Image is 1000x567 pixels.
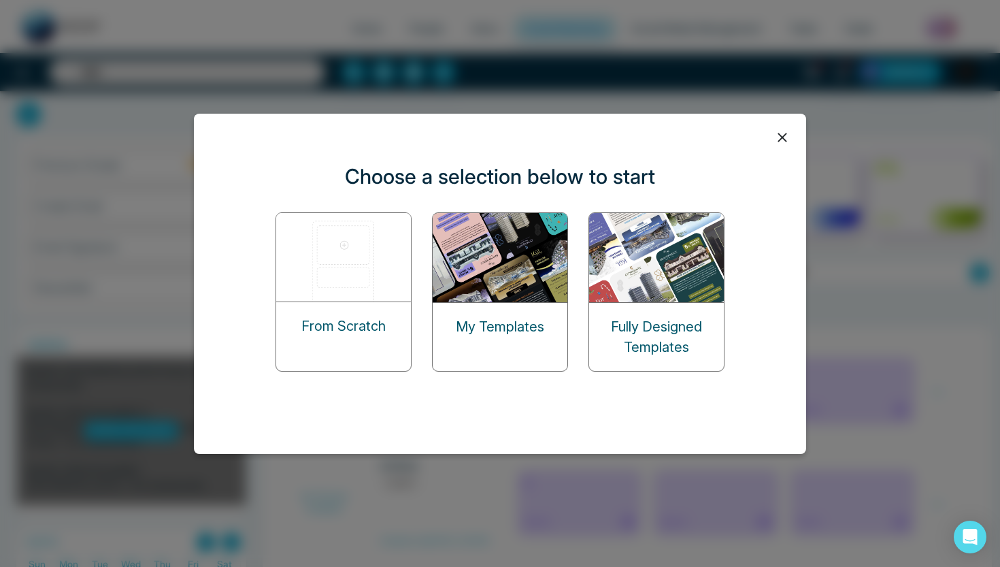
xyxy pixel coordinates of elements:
img: start-from-scratch.png [276,213,412,302]
p: Choose a selection below to start [345,161,655,192]
p: Fully Designed Templates [589,317,724,357]
img: designed-templates.png [589,213,725,302]
p: From Scratch [301,316,386,336]
img: my-templates.png [433,213,569,302]
div: Open Intercom Messenger [954,521,986,553]
p: My Templates [456,317,544,337]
